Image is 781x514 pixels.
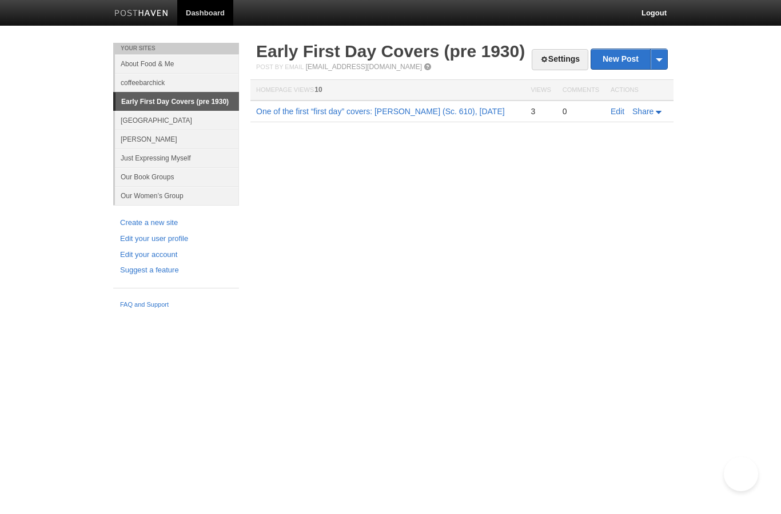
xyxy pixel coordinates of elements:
[115,167,239,186] a: Our Book Groups
[256,63,304,70] span: Post by Email
[532,49,588,70] a: Settings
[611,107,624,116] a: Edit
[314,86,322,94] span: 10
[256,42,525,61] a: Early First Day Covers (pre 1930)
[724,457,758,491] iframe: Help Scout Beacon - Open
[115,111,239,130] a: [GEOGRAPHIC_DATA]
[120,249,232,261] a: Edit your account
[632,107,654,116] span: Share
[256,107,505,116] a: One of the first “first day” covers: [PERSON_NAME] (Sc. 610), [DATE]
[115,93,239,111] a: Early First Day Covers (pre 1930)
[115,54,239,73] a: About Food & Me
[120,233,232,245] a: Edit your user profile
[563,106,599,117] div: 0
[605,80,674,101] th: Actions
[557,80,605,101] th: Comments
[114,10,169,18] img: Posthaven-bar
[115,73,239,92] a: coffeebarchick
[250,80,525,101] th: Homepage Views
[113,43,239,54] li: Your Sites
[306,63,422,71] a: [EMAIL_ADDRESS][DOMAIN_NAME]
[115,148,239,167] a: Just Expressing Myself
[531,106,551,117] div: 3
[120,300,232,310] a: FAQ and Support
[525,80,556,101] th: Views
[115,130,239,148] a: [PERSON_NAME]
[120,217,232,229] a: Create a new site
[115,186,239,205] a: Our Women’s Group
[120,264,232,276] a: Suggest a feature
[591,49,667,69] a: New Post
